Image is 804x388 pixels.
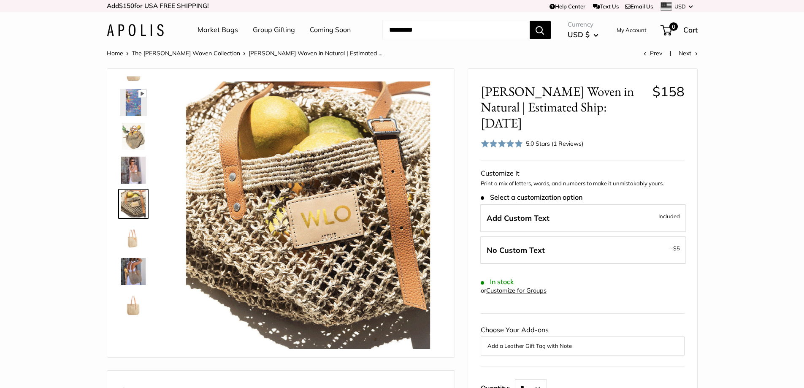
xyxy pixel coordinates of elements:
[118,290,149,320] a: Mercado Woven in Natural | Estimated Ship: Oct. 19th
[568,28,598,41] button: USD $
[118,189,149,219] a: Mercado Woven in Natural | Estimated Ship: Oct. 19th
[526,139,583,148] div: 5.0 Stars (1 Reviews)
[481,137,584,149] div: 5.0 Stars (1 Reviews)
[253,24,295,36] a: Group Gifting
[481,193,582,201] span: Select a customization option
[617,25,647,35] a: My Account
[480,204,686,232] label: Add Custom Text
[119,2,134,10] span: $150
[658,211,680,221] span: Included
[107,49,123,57] a: Home
[382,21,530,39] input: Search...
[550,3,585,10] a: Help Center
[674,3,686,10] span: USD
[120,292,147,319] img: Mercado Woven in Natural | Estimated Ship: Oct. 19th
[487,213,550,223] span: Add Custom Text
[669,22,677,31] span: 0
[120,123,147,150] img: Mercado Woven in Natural | Estimated Ship: Oct. 19th
[118,222,149,253] a: Mercado Woven in Natural | Estimated Ship: Oct. 19th
[107,48,382,59] nav: Breadcrumb
[120,224,147,251] img: Mercado Woven in Natural | Estimated Ship: Oct. 19th
[310,24,351,36] a: Coming Soon
[486,287,547,294] a: Customize for Groups
[481,278,514,286] span: In stock
[120,326,147,353] img: Mercado Woven in Natural | Estimated Ship: Oct. 19th
[530,21,551,39] button: Search
[480,236,686,264] label: Leave Blank
[198,24,238,36] a: Market Bags
[481,179,685,188] p: Print a mix of letters, words, and numbers to make it unmistakably yours.
[132,49,240,57] a: The [PERSON_NAME] Woven Collection
[644,49,662,57] a: Prev
[481,84,646,131] span: [PERSON_NAME] Woven in Natural | Estimated Ship: [DATE]
[118,87,149,118] a: Mercado Woven in Natural | Estimated Ship: Oct. 19th
[487,245,545,255] span: No Custom Text
[568,30,590,39] span: USD $
[673,245,680,252] span: $5
[671,243,680,253] span: -
[661,23,698,37] a: 0 Cart
[120,258,147,285] img: Mercado Woven in Natural | Estimated Ship: Oct. 19th
[249,49,382,57] span: [PERSON_NAME] Woven in Natural | Estimated ...
[593,3,619,10] a: Text Us
[174,81,441,349] img: Mercado Woven in Natural | Estimated Ship: Oct. 19th
[107,24,164,36] img: Apolis
[679,49,698,57] a: Next
[481,324,685,356] div: Choose Your Add-ons
[652,83,685,100] span: $158
[118,324,149,354] a: Mercado Woven in Natural | Estimated Ship: Oct. 19th
[487,341,678,351] button: Add a Leather Gift Tag with Note
[625,3,653,10] a: Email Us
[118,256,149,287] a: Mercado Woven in Natural | Estimated Ship: Oct. 19th
[568,19,598,30] span: Currency
[481,167,685,180] div: Customize It
[481,285,547,296] div: or
[120,89,147,116] img: Mercado Woven in Natural | Estimated Ship: Oct. 19th
[118,155,149,185] a: Mercado Woven in Natural | Estimated Ship: Oct. 19th
[120,190,147,217] img: Mercado Woven in Natural | Estimated Ship: Oct. 19th
[683,25,698,34] span: Cart
[120,157,147,184] img: Mercado Woven in Natural | Estimated Ship: Oct. 19th
[118,121,149,152] a: Mercado Woven in Natural | Estimated Ship: Oct. 19th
